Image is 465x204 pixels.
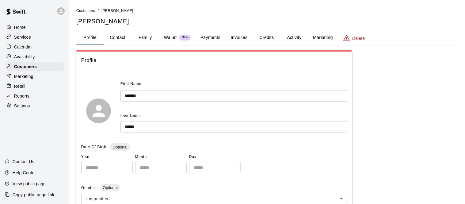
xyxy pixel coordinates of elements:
[76,17,458,25] h5: [PERSON_NAME]
[13,159,34,165] p: Contact Us
[14,24,26,30] p: Home
[76,9,95,13] span: Customers
[5,82,64,91] a: Retail
[14,44,32,50] p: Calendar
[179,36,191,40] span: New
[81,145,106,149] span: Date Of Birth
[76,7,458,14] nav: breadcrumb
[253,30,280,45] button: Credits
[14,93,29,99] p: Reports
[5,42,64,52] a: Calendar
[14,34,31,40] p: Services
[13,170,36,176] p: Help Center
[164,34,177,41] p: Wallet
[308,30,338,45] button: Marketing
[5,62,64,71] a: Customers
[14,64,37,70] p: Customers
[5,91,64,101] a: Reports
[76,30,458,45] div: basic tabs example
[5,72,64,81] a: Marketing
[120,114,141,118] span: Last Name
[13,181,46,187] p: View public page
[81,186,97,190] span: Gender
[5,23,64,32] a: Home
[14,54,35,60] p: Availability
[110,145,130,149] span: Optional
[104,30,131,45] button: Contact
[14,73,33,79] p: Marketing
[101,9,133,13] span: [PERSON_NAME]
[100,185,120,190] span: Optional
[135,152,187,162] span: Month
[225,30,253,45] button: Invoices
[14,103,30,109] p: Settings
[81,56,347,64] span: Profile
[14,83,25,89] p: Retail
[5,52,64,61] a: Availability
[196,30,225,45] button: Payments
[76,30,104,45] button: Profile
[280,30,308,45] button: Activity
[5,33,64,42] a: Services
[120,79,142,89] span: First Name
[189,152,241,162] span: Day
[76,8,95,13] a: Customers
[131,30,159,45] button: Family
[98,7,99,14] li: /
[81,152,133,162] span: Year
[13,192,54,198] p: Copy public page link
[5,101,64,110] a: Settings
[353,35,365,41] p: Delete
